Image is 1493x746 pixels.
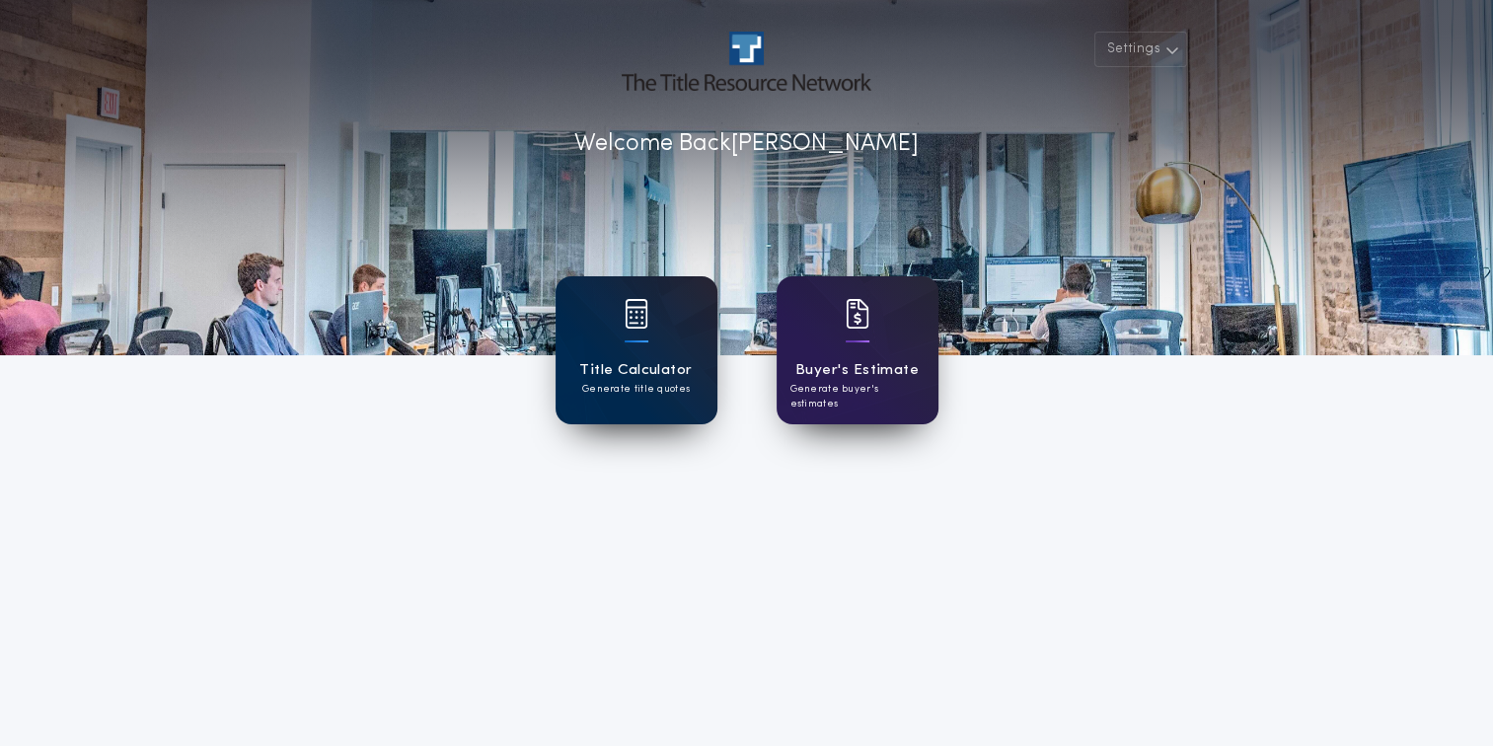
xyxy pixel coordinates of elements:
[777,276,938,424] a: card iconBuyer's EstimateGenerate buyer's estimates
[790,382,925,411] p: Generate buyer's estimates
[556,276,717,424] a: card iconTitle CalculatorGenerate title quotes
[622,32,870,91] img: account-logo
[625,299,648,329] img: card icon
[1094,32,1187,67] button: Settings
[574,126,919,162] p: Welcome Back [PERSON_NAME]
[582,382,690,397] p: Generate title quotes
[579,359,692,382] h1: Title Calculator
[846,299,869,329] img: card icon
[795,359,919,382] h1: Buyer's Estimate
